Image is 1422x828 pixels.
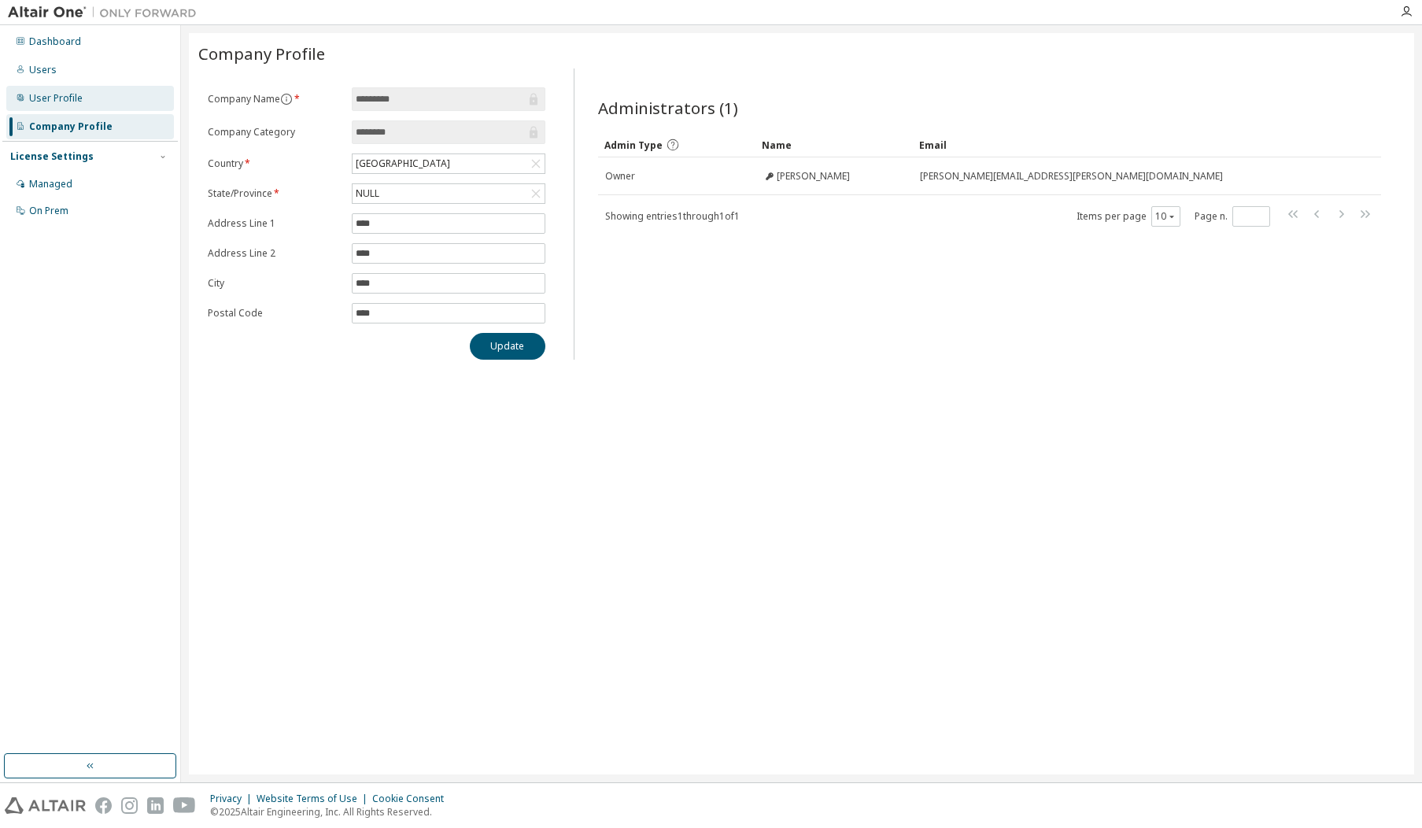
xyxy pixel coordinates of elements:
img: facebook.svg [95,797,112,814]
span: Owner [605,170,635,183]
span: Admin Type [604,139,663,152]
img: Altair One [8,5,205,20]
div: Company Profile [29,120,113,133]
div: Dashboard [29,35,81,48]
img: youtube.svg [173,797,196,814]
label: City [208,277,342,290]
label: Address Line 2 [208,247,342,260]
div: Email [919,132,1337,157]
label: State/Province [208,187,342,200]
div: On Prem [29,205,68,217]
div: Website Terms of Use [257,793,372,805]
label: Postal Code [208,307,342,320]
p: © 2025 Altair Engineering, Inc. All Rights Reserved. [210,805,453,819]
span: Showing entries 1 through 1 of 1 [605,209,740,223]
img: linkedin.svg [147,797,164,814]
button: Update [470,333,545,360]
button: information [280,93,293,105]
span: [PERSON_NAME][EMAIL_ADDRESS][PERSON_NAME][DOMAIN_NAME] [920,170,1223,183]
div: NULL [353,185,382,202]
label: Company Name [208,93,342,105]
span: [PERSON_NAME] [777,170,850,183]
label: Company Category [208,126,342,139]
div: License Settings [10,150,94,163]
div: NULL [353,184,544,203]
button: 10 [1155,210,1176,223]
span: Items per page [1077,206,1180,227]
div: [GEOGRAPHIC_DATA] [353,155,452,172]
div: Cookie Consent [372,793,453,805]
div: Privacy [210,793,257,805]
div: User Profile [29,92,83,105]
span: Administrators (1) [598,97,738,119]
div: [GEOGRAPHIC_DATA] [353,154,544,173]
img: altair_logo.svg [5,797,86,814]
span: Page n. [1195,206,1270,227]
label: Address Line 1 [208,217,342,230]
div: Managed [29,178,72,190]
div: Users [29,64,57,76]
div: Name [762,132,907,157]
span: Company Profile [198,43,325,65]
img: instagram.svg [121,797,138,814]
label: Country [208,157,342,170]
